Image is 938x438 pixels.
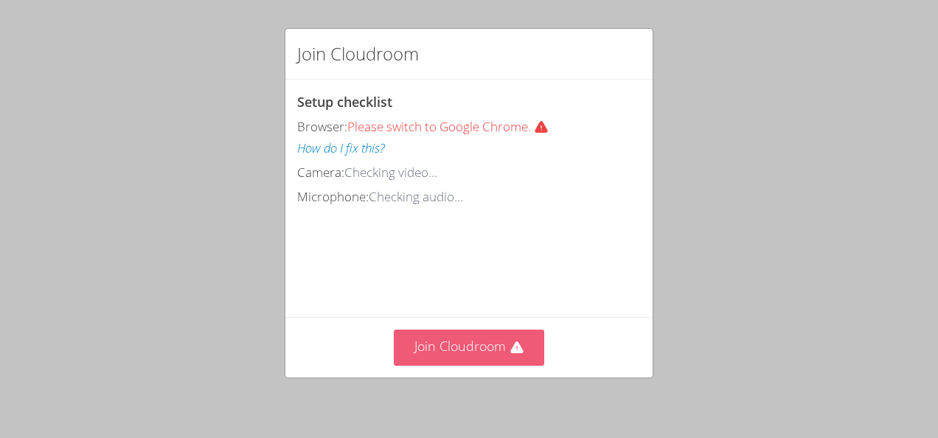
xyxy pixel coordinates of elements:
span: Please switch to Google Chrome. [347,118,555,135]
span: Checking audio... [369,188,463,205]
span: Setup checklist [297,93,392,111]
span: Camera: [297,164,344,181]
span: Checking video... [344,164,437,181]
span: Microphone: [297,188,369,205]
button: How do I fix this? [297,138,385,159]
h2: Join Cloudroom [297,41,419,67]
span: Browser: [297,118,347,135]
button: Join Cloudroom [394,330,545,366]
